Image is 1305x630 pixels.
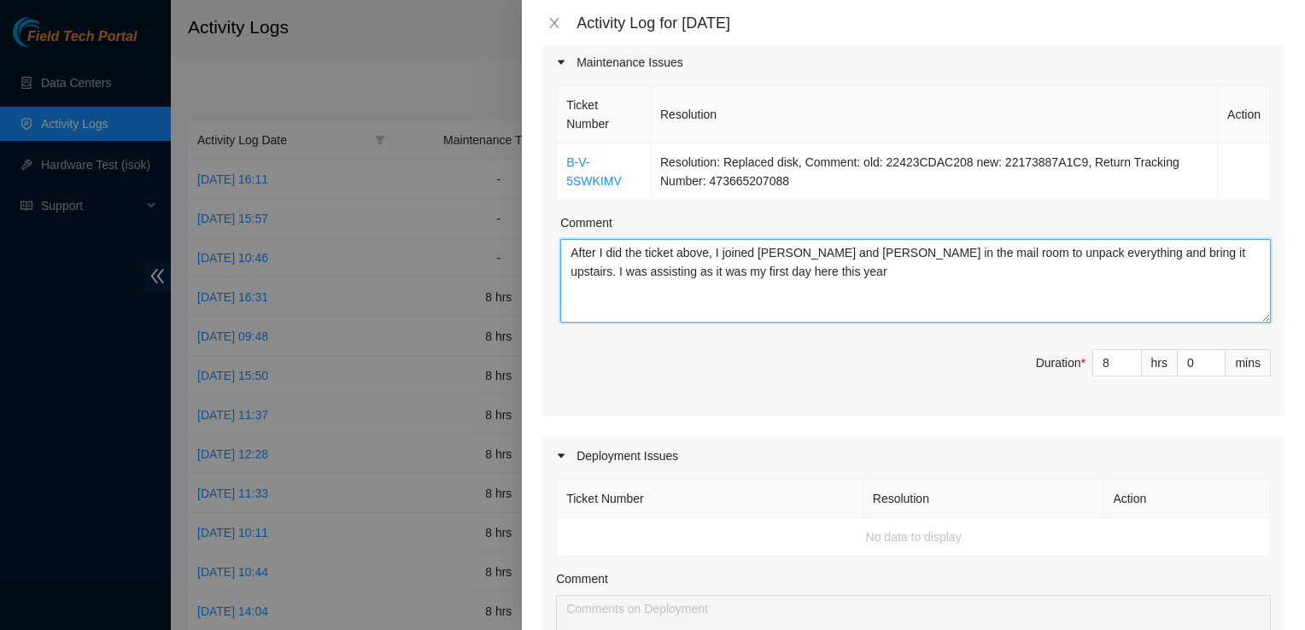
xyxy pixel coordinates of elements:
label: Comment [556,569,608,588]
span: caret-right [556,57,566,67]
th: Ticket Number [557,480,863,518]
th: Action [1103,480,1271,518]
div: Duration [1036,353,1086,372]
th: Resolution [863,480,1104,518]
th: Ticket Number [557,86,651,143]
a: B-V-5SWKIMV [566,155,622,188]
span: close [547,16,561,30]
td: Resolution: Replaced disk, Comment: old: 22423CDAC208 new: 22173887A1C9, Return Tracking Number: ... [651,143,1218,201]
td: No data to display [557,518,1271,557]
div: Deployment Issues [542,436,1285,475]
button: Close [542,15,566,32]
div: Maintenance Issues [542,43,1285,82]
label: Comment [560,213,612,232]
div: hrs [1142,349,1178,376]
th: Resolution [651,86,1218,143]
span: caret-right [556,451,566,461]
div: Activity Log for [DATE] [576,14,1285,32]
th: Action [1218,86,1271,143]
textarea: Comment [560,239,1271,323]
div: mins [1226,349,1271,376]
